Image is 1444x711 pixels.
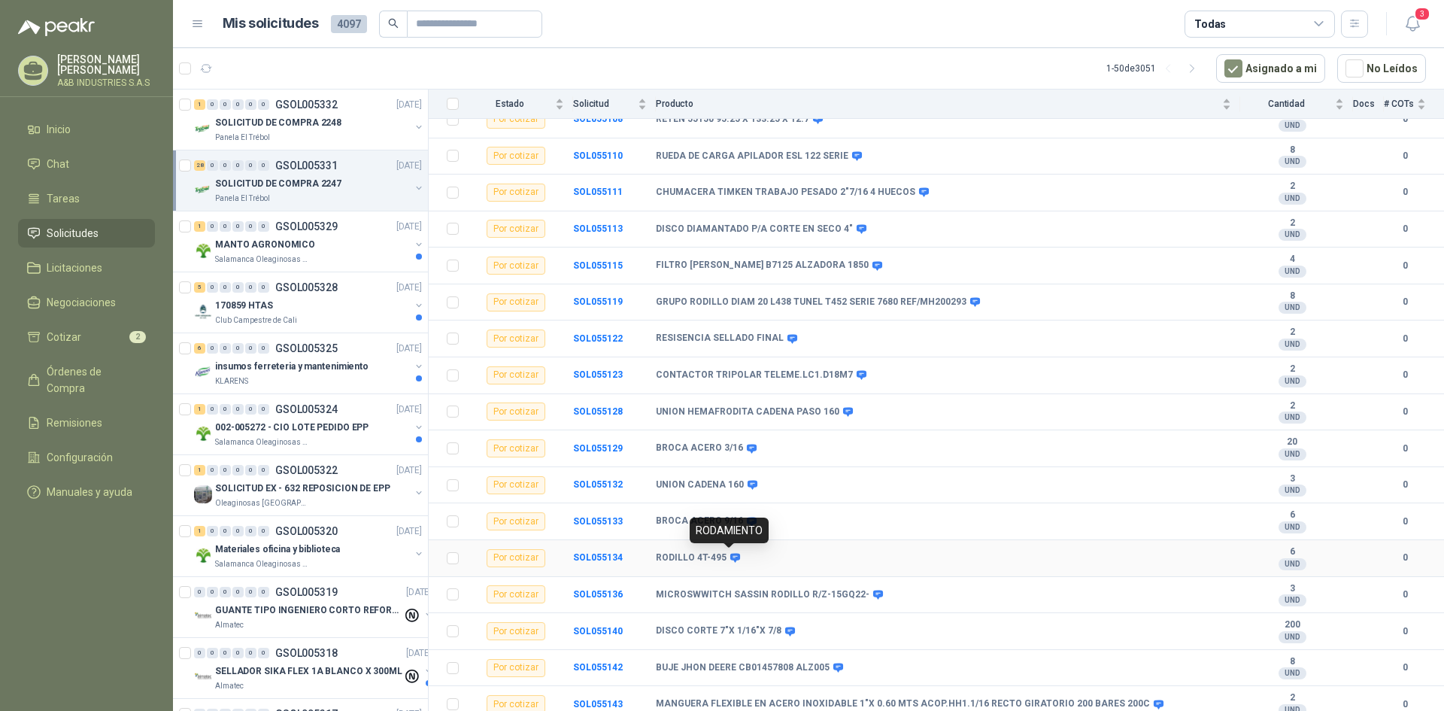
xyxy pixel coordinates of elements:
[215,421,369,435] p: 002-005272 - CIO LOTE PEDIDO EPP
[47,449,113,466] span: Configuración
[245,221,256,232] div: 0
[245,465,256,476] div: 0
[1384,90,1444,119] th: # COTs
[215,603,402,618] p: GUANTE TIPO INGENIERO CORTO REFORZADO
[215,375,248,387] p: KLARENS
[656,515,743,527] b: BROCA ACERO 9/16
[396,524,422,539] p: [DATE]
[487,147,545,165] div: Por cotizar
[1240,290,1344,302] b: 8
[1384,478,1426,492] b: 0
[258,587,269,597] div: 0
[396,342,422,356] p: [DATE]
[487,403,545,421] div: Por cotizar
[194,343,205,354] div: 6
[1216,54,1325,83] button: Asignado a mi
[194,217,425,266] a: 1 0 0 0 0 0 GSOL005329[DATE] Company LogoMANTO AGRONOMICOSalamanca Oleaginosas SAS
[1279,339,1306,351] div: UND
[57,78,155,87] p: A&B INDUSTRIES S.A.S
[215,664,402,679] p: SELLADOR SIKA FLEX 1A BLANCO X 300ML
[656,150,848,163] b: RUEDA DE CARGA APILADOR ESL 122 SERIE
[215,436,310,448] p: Salamanca Oleaginosas SAS
[194,546,212,564] img: Company Logo
[47,415,102,431] span: Remisiones
[194,465,205,476] div: 1
[1384,515,1426,529] b: 0
[573,114,623,124] a: SOL055108
[258,99,269,110] div: 0
[47,363,141,397] span: Órdenes de Compra
[275,587,338,597] p: GSOL005319
[656,479,744,491] b: UNION CADENA 160
[232,282,244,293] div: 0
[1384,99,1414,109] span: # COTs
[47,260,102,276] span: Licitaciones
[194,282,205,293] div: 5
[1240,400,1344,412] b: 2
[396,281,422,295] p: [DATE]
[232,99,244,110] div: 0
[232,343,244,354] div: 0
[194,607,212,625] img: Company Logo
[396,463,422,478] p: [DATE]
[232,160,244,171] div: 0
[656,187,915,199] b: CHUMACERA TIMKEN TRABAJO PESADO 2"7/16 4 HUECOS
[232,526,244,536] div: 0
[1384,332,1426,346] b: 0
[232,587,244,597] div: 0
[1279,485,1306,497] div: UND
[220,343,231,354] div: 0
[573,296,623,307] b: SOL055119
[487,439,545,457] div: Por cotizar
[194,120,212,138] img: Company Logo
[573,187,623,197] a: SOL055111
[1279,193,1306,205] div: UND
[656,223,853,235] b: DISCO DIAMANTADO P/A CORTE EN SECO 4"
[656,99,1219,109] span: Producto
[1279,448,1306,460] div: UND
[215,116,341,130] p: SOLICITUD DE COMPRA 2248
[1384,588,1426,602] b: 0
[47,294,116,311] span: Negociaciones
[656,260,869,272] b: FILTRO [PERSON_NAME] B7125 ALZADORA 1850
[194,156,425,205] a: 28 0 0 0 0 0 GSOL005331[DATE] Company LogoSOLICITUD DE COMPRA 2247Panela El Trébol
[388,18,399,29] span: search
[18,115,155,144] a: Inicio
[194,400,425,448] a: 1 0 0 0 0 0 GSOL005324[DATE] Company Logo002-005272 - CIO LOTE PEDIDO EPPSalamanca Oleaginosas SAS
[656,552,727,564] b: RODILLO 4T-495
[47,156,69,172] span: Chat
[220,648,231,658] div: 0
[1279,631,1306,643] div: UND
[207,343,218,354] div: 0
[396,220,422,234] p: [DATE]
[258,404,269,415] div: 0
[573,333,623,344] a: SOL055122
[275,160,338,171] p: GSOL005331
[275,526,338,536] p: GSOL005320
[275,343,338,354] p: GSOL005325
[487,366,545,384] div: Por cotizar
[194,644,435,692] a: 0 0 0 0 0 0 GSOL005318[DATE] Company LogoSELLADOR SIKA FLEX 1A BLANCO X 300MLAlmatec
[1384,551,1426,565] b: 0
[1279,156,1306,168] div: UND
[207,648,218,658] div: 0
[487,220,545,238] div: Por cotizar
[215,619,244,631] p: Almatec
[573,589,623,600] a: SOL055136
[1337,54,1426,83] button: No Leídos
[220,99,231,110] div: 0
[573,406,623,417] a: SOL055128
[194,526,205,536] div: 1
[275,99,338,110] p: GSOL005332
[487,659,545,677] div: Por cotizar
[18,219,155,248] a: Solicitudes
[18,254,155,282] a: Licitaciones
[47,121,71,138] span: Inicio
[1240,473,1344,485] b: 3
[47,225,99,242] span: Solicitudes
[1414,7,1430,21] span: 3
[220,526,231,536] div: 0
[245,404,256,415] div: 0
[245,160,256,171] div: 0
